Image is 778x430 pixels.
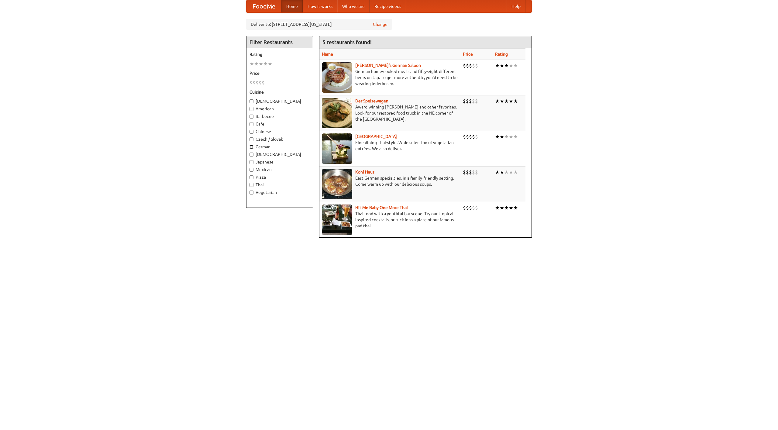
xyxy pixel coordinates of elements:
a: Rating [495,52,508,57]
img: speisewagen.jpg [322,98,352,128]
label: Mexican [250,167,310,173]
a: [GEOGRAPHIC_DATA] [355,134,397,139]
li: ★ [504,169,509,176]
ng-pluralize: 5 restaurants found! [322,39,372,45]
b: Kohl Haus [355,170,374,174]
label: Chinese [250,129,310,135]
li: ★ [495,98,500,105]
li: ★ [509,98,513,105]
li: ★ [504,62,509,69]
label: Japanese [250,159,310,165]
p: Award-winning [PERSON_NAME] and other favorites. Look for our restored food truck in the NE corne... [322,104,458,122]
li: $ [472,205,475,211]
li: $ [466,62,469,69]
li: ★ [504,133,509,140]
input: Mexican [250,168,253,172]
a: Home [281,0,303,12]
input: Thai [250,183,253,187]
li: $ [466,169,469,176]
li: ★ [500,169,504,176]
h5: Rating [250,51,310,57]
input: Barbecue [250,115,253,119]
li: $ [463,133,466,140]
input: Pizza [250,175,253,179]
p: Fine dining Thai-style. Wide selection of vegetarian entrées. We also deliver. [322,139,458,152]
li: $ [466,133,469,140]
li: $ [475,62,478,69]
li: $ [463,98,466,105]
img: esthers.jpg [322,62,352,93]
li: ★ [495,205,500,211]
li: ★ [513,169,518,176]
li: ★ [259,60,263,67]
li: $ [463,62,466,69]
li: ★ [504,205,509,211]
li: ★ [495,169,500,176]
li: $ [256,79,259,86]
li: $ [253,79,256,86]
p: East German specialties, in a family-friendly setting. Come warm up with our delicious soups. [322,175,458,187]
li: $ [475,133,478,140]
li: ★ [513,98,518,105]
input: Cafe [250,122,253,126]
li: ★ [250,60,254,67]
li: ★ [495,62,500,69]
p: German home-cooked meals and fifty-eight different beers on tap. To get more authentic, you'd nee... [322,68,458,87]
h5: Cuisine [250,89,310,95]
h5: Price [250,70,310,76]
a: Hit Me Baby One More Thai [355,205,408,210]
a: Der Speisewagen [355,98,388,103]
input: German [250,145,253,149]
a: Recipe videos [370,0,406,12]
label: American [250,106,310,112]
li: ★ [509,169,513,176]
input: [DEMOGRAPHIC_DATA] [250,153,253,157]
li: $ [469,62,472,69]
img: satay.jpg [322,133,352,164]
li: ★ [500,133,504,140]
a: Name [322,52,333,57]
li: ★ [504,98,509,105]
a: Price [463,52,473,57]
li: $ [469,133,472,140]
li: ★ [513,133,518,140]
label: Czech / Slovak [250,136,310,142]
li: ★ [254,60,259,67]
label: [DEMOGRAPHIC_DATA] [250,151,310,157]
label: Pizza [250,174,310,180]
li: $ [472,169,475,176]
li: $ [463,205,466,211]
a: [PERSON_NAME]'s German Saloon [355,63,421,68]
div: Deliver to: [STREET_ADDRESS][US_STATE] [246,19,392,30]
input: American [250,107,253,111]
li: ★ [495,133,500,140]
a: Change [373,21,387,27]
li: $ [250,79,253,86]
li: $ [472,133,475,140]
img: kohlhaus.jpg [322,169,352,199]
li: $ [469,169,472,176]
h4: Filter Restaurants [246,36,313,48]
li: $ [466,98,469,105]
a: Help [507,0,525,12]
label: [DEMOGRAPHIC_DATA] [250,98,310,104]
li: $ [475,98,478,105]
li: ★ [513,205,518,211]
input: Chinese [250,130,253,134]
li: ★ [500,98,504,105]
li: ★ [268,60,272,67]
li: $ [475,169,478,176]
li: ★ [263,60,268,67]
li: $ [469,98,472,105]
label: Barbecue [250,113,310,119]
input: Japanese [250,160,253,164]
img: babythai.jpg [322,205,352,235]
li: ★ [513,62,518,69]
input: [DEMOGRAPHIC_DATA] [250,99,253,103]
li: $ [472,62,475,69]
li: ★ [509,133,513,140]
